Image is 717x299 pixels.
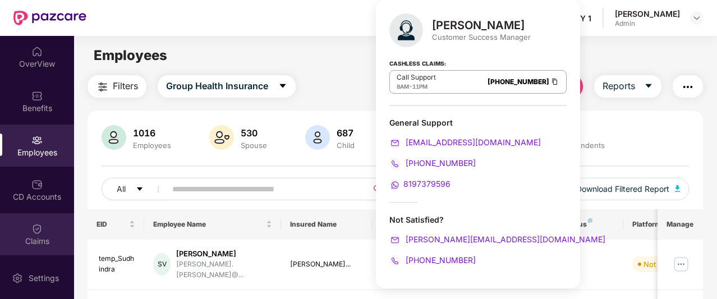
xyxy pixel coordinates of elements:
img: svg+xml;base64,PHN2ZyB4bWxucz0iaHR0cDovL3d3dy53My5vcmcvMjAwMC9zdmciIHdpZHRoPSI4IiBoZWlnaHQ9IjgiIH... [588,218,592,223]
a: [EMAIL_ADDRESS][DOMAIN_NAME] [389,137,541,147]
button: Allcaret-down [102,178,170,200]
span: Filters [113,79,138,93]
strong: Cashless Claims: [389,57,446,69]
div: [PERSON_NAME] [615,8,680,19]
a: [PHONE_NUMBER] [389,255,476,265]
button: Group Health Insurancecaret-down [158,75,296,98]
span: [PERSON_NAME][EMAIL_ADDRESS][DOMAIN_NAME] [403,234,605,244]
span: caret-down [136,185,144,194]
div: [PERSON_NAME] [432,19,531,32]
img: Clipboard Icon [550,77,559,86]
button: Filters [88,75,146,98]
div: Admin [615,19,680,28]
img: svg+xml;base64,PHN2ZyB4bWxucz0iaHR0cDovL3d3dy53My5vcmcvMjAwMC9zdmciIHdpZHRoPSIyMCIgaGVpZ2h0PSIyMC... [389,137,401,149]
div: General Support [389,117,567,128]
div: 1016 [131,127,173,139]
img: svg+xml;base64,PHN2ZyB4bWxucz0iaHR0cDovL3d3dy53My5vcmcvMjAwMC9zdmciIHdpZHRoPSIyMCIgaGVpZ2h0PSIyMC... [389,234,401,246]
a: 8197379596 [389,179,451,188]
div: SV [153,253,171,275]
img: svg+xml;base64,PHN2ZyBpZD0iU2V0dGluZy0yMHgyMCIgeG1sbnM9Imh0dHA6Ly93d3cudzMub3JnLzIwMDAvc3ZnIiB3aW... [12,273,23,284]
img: manageButton [672,255,690,273]
img: svg+xml;base64,PHN2ZyB4bWxucz0iaHR0cDovL3d3dy53My5vcmcvMjAwMC9zdmciIHhtbG5zOnhsaW5rPSJodHRwOi8vd3... [305,125,330,150]
div: - [397,82,436,91]
div: General Support [389,117,567,191]
img: svg+xml;base64,PHN2ZyBpZD0iQ0RfQWNjb3VudHMiIGRhdGEtbmFtZT0iQ0QgQWNjb3VudHMiIHhtbG5zPSJodHRwOi8vd3... [31,179,43,190]
div: 530 [238,127,269,139]
div: 687 [334,127,357,139]
img: svg+xml;base64,PHN2ZyBpZD0iSG9tZSIgeG1sbnM9Imh0dHA6Ly93d3cudzMub3JnLzIwMDAvc3ZnIiB3aWR0aD0iMjAiIG... [31,46,43,57]
div: Not Satisfied? [389,214,567,266]
img: svg+xml;base64,PHN2ZyB4bWxucz0iaHR0cDovL3d3dy53My5vcmcvMjAwMC9zdmciIHhtbG5zOnhsaW5rPSJodHRwOi8vd3... [389,13,423,47]
img: svg+xml;base64,PHN2ZyBpZD0iRW1wbG95ZWVzIiB4bWxucz0iaHR0cDovL3d3dy53My5vcmcvMjAwMC9zdmciIHdpZHRoPS... [31,135,43,146]
th: Insured Name [281,209,373,240]
span: caret-down [278,81,287,91]
img: svg+xml;base64,PHN2ZyB4bWxucz0iaHR0cDovL3d3dy53My5vcmcvMjAwMC9zdmciIHdpZHRoPSIyMCIgaGVpZ2h0PSIyMC... [389,180,401,191]
p: Call Support [397,73,436,82]
img: svg+xml;base64,PHN2ZyB4bWxucz0iaHR0cDovL3d3dy53My5vcmcvMjAwMC9zdmciIHdpZHRoPSIyNCIgaGVpZ2h0PSIyNC... [96,80,109,94]
th: EID [88,209,145,240]
th: Employee Name [144,209,281,240]
span: [EMAIL_ADDRESS][DOMAIN_NAME] [403,137,541,147]
div: Child [334,141,357,150]
img: svg+xml;base64,PHN2ZyB4bWxucz0iaHR0cDovL3d3dy53My5vcmcvMjAwMC9zdmciIHhtbG5zOnhsaW5rPSJodHRwOi8vd3... [675,185,681,192]
span: Reports [603,79,635,93]
span: Download Filtered Report [576,183,669,195]
img: svg+xml;base64,PHN2ZyB4bWxucz0iaHR0cDovL3d3dy53My5vcmcvMjAwMC9zdmciIHdpZHRoPSIyMCIgaGVpZ2h0PSIyMC... [389,158,401,169]
img: svg+xml;base64,PHN2ZyB4bWxucz0iaHR0cDovL3d3dy53My5vcmcvMjAwMC9zdmciIHhtbG5zOnhsaW5rPSJodHRwOi8vd3... [209,125,234,150]
span: Employees [94,47,167,63]
span: [PHONE_NUMBER] [403,158,476,168]
span: 8AM [397,83,409,90]
span: search [367,185,389,194]
span: [PHONE_NUMBER] [403,255,476,265]
img: New Pazcare Logo [13,11,86,25]
div: Employees [131,141,173,150]
img: svg+xml;base64,PHN2ZyBpZD0iRHJvcGRvd24tMzJ4MzIiIHhtbG5zPSJodHRwOi8vd3d3LnczLm9yZy8yMDAwL3N2ZyIgd2... [692,13,701,22]
div: Spouse [238,141,269,150]
th: Manage [658,209,703,240]
a: [PHONE_NUMBER] [389,158,476,168]
img: svg+xml;base64,PHN2ZyB4bWxucz0iaHR0cDovL3d3dy53My5vcmcvMjAwMC9zdmciIHdpZHRoPSIyNCIgaGVpZ2h0PSIyNC... [681,80,695,94]
span: Employee Name [153,220,264,229]
span: All [117,183,126,195]
div: [PERSON_NAME].[PERSON_NAME]@... [176,259,272,280]
div: Platform Status [632,220,694,229]
div: Not Verified [644,259,684,270]
div: [PERSON_NAME] [176,249,272,259]
button: Reportscaret-down [594,75,661,98]
img: svg+xml;base64,PHN2ZyB4bWxucz0iaHR0cDovL3d3dy53My5vcmcvMjAwMC9zdmciIHhtbG5zOnhsaW5rPSJodHRwOi8vd3... [102,125,126,150]
span: caret-down [644,81,653,91]
img: svg+xml;base64,PHN2ZyB4bWxucz0iaHR0cDovL3d3dy53My5vcmcvMjAwMC9zdmciIHdpZHRoPSIyMCIgaGVpZ2h0PSIyMC... [389,255,401,266]
div: temp_Sudhindra [99,254,136,275]
div: Customer Success Manager [432,32,531,42]
span: EID [96,220,127,229]
img: svg+xml;base64,PHN2ZyBpZD0iQ2xhaW0iIHhtbG5zPSJodHRwOi8vd3d3LnczLm9yZy8yMDAwL3N2ZyIgd2lkdGg9IjIwIi... [31,223,43,234]
button: Download Filtered Report [567,178,690,200]
span: 8197379596 [403,179,451,188]
span: 11PM [412,83,428,90]
div: [PERSON_NAME]... [290,259,364,270]
button: search [367,178,395,200]
a: [PHONE_NUMBER] [488,77,549,86]
img: svg+xml;base64,PHN2ZyBpZD0iQmVuZWZpdHMiIHhtbG5zPSJodHRwOi8vd3d3LnczLm9yZy8yMDAwL3N2ZyIgd2lkdGg9Ij... [31,90,43,102]
span: Group Health Insurance [166,79,268,93]
div: Not Satisfied? [389,214,567,225]
a: [PERSON_NAME][EMAIL_ADDRESS][DOMAIN_NAME] [389,234,605,244]
div: Settings [25,273,62,284]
